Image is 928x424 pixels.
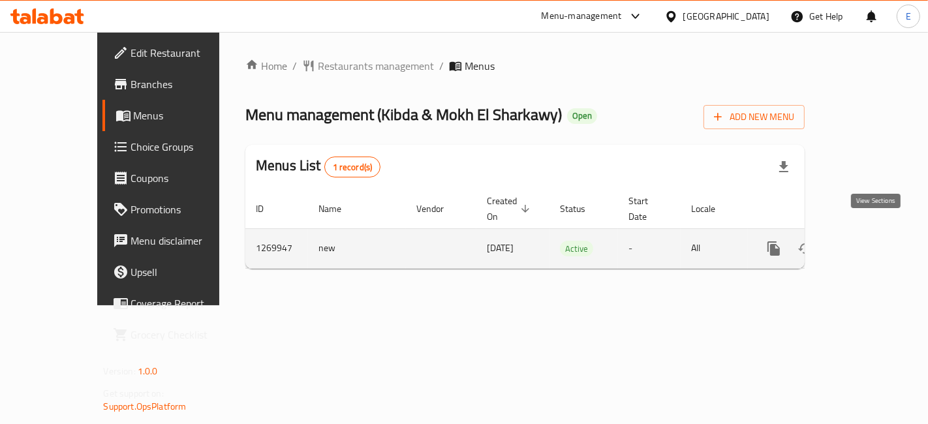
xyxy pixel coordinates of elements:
button: Change Status [790,233,821,264]
div: Open [567,108,597,124]
span: Get support on: [104,385,164,402]
a: Menu disclaimer [102,225,252,256]
td: 1269947 [245,228,308,268]
a: Support.OpsPlatform [104,398,187,415]
a: Choice Groups [102,131,252,162]
span: Menu management ( Kibda & Mokh El Sharkawy ) [245,100,562,129]
a: Coupons [102,162,252,194]
a: Branches [102,68,252,100]
span: Edit Restaurant [131,45,241,61]
span: Active [560,241,593,256]
div: Export file [768,151,799,183]
span: Vendor [416,201,461,217]
span: Start Date [628,193,665,224]
span: ID [256,201,281,217]
button: more [758,233,790,264]
td: new [308,228,406,268]
span: Grocery Checklist [131,327,241,342]
span: Menus [465,58,495,74]
button: Add New Menu [704,105,805,129]
div: [GEOGRAPHIC_DATA] [683,9,769,23]
span: [DATE] [487,239,514,256]
div: Menu-management [542,8,622,24]
span: Coverage Report [131,295,241,311]
span: Name [318,201,358,217]
a: Home [245,58,287,74]
th: Actions [748,189,894,229]
a: Grocery Checklist [102,319,252,350]
a: Coverage Report [102,288,252,319]
span: Status [560,201,602,217]
span: Add New Menu [714,109,794,125]
span: Coupons [131,170,241,186]
table: enhanced table [245,189,894,269]
span: Version: [104,363,136,380]
span: Open [567,110,597,121]
span: Locale [691,201,732,217]
span: Restaurants management [318,58,434,74]
a: Upsell [102,256,252,288]
span: Menus [134,108,241,123]
span: Upsell [131,264,241,280]
td: All [681,228,748,268]
div: Active [560,241,593,256]
div: Total records count [324,157,381,177]
li: / [292,58,297,74]
span: Branches [131,76,241,92]
a: Menus [102,100,252,131]
span: Menu disclaimer [131,233,241,249]
span: Choice Groups [131,139,241,155]
td: - [618,228,681,268]
li: / [439,58,444,74]
h2: Menus List [256,156,380,177]
span: 1.0.0 [138,363,158,380]
a: Edit Restaurant [102,37,252,68]
a: Promotions [102,194,252,225]
a: Restaurants management [302,58,434,74]
span: Promotions [131,202,241,217]
nav: breadcrumb [245,58,805,74]
span: E [906,9,911,23]
span: Created On [487,193,534,224]
span: 1 record(s) [325,161,380,174]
